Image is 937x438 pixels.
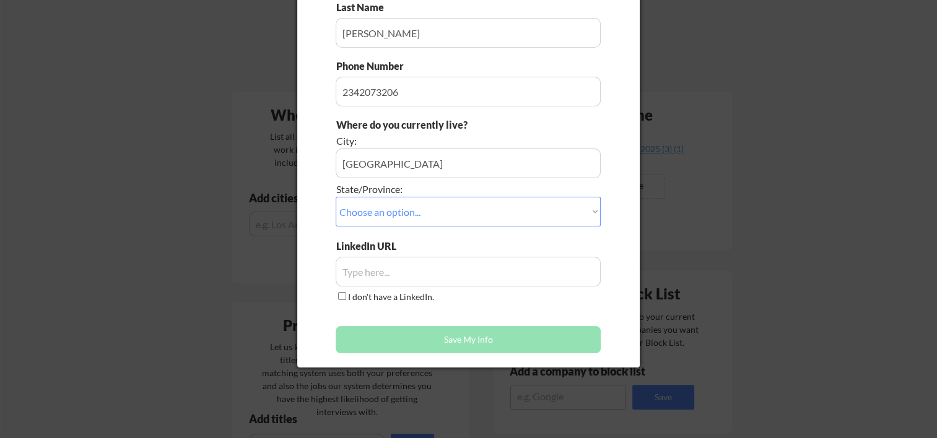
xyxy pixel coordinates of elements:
input: Type here... [336,77,601,106]
div: Phone Number [336,59,411,73]
input: e.g. Los Angeles [336,148,601,178]
div: Where do you currently live? [336,118,531,132]
input: Type here... [336,257,601,286]
div: State/Province: [336,182,531,196]
div: LinkedIn URL [336,239,429,253]
div: Last Name [336,1,396,14]
input: Type here... [336,18,601,48]
div: City: [336,134,531,148]
label: I don't have a LinkedIn. [348,291,434,302]
button: Save My Info [336,326,601,353]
